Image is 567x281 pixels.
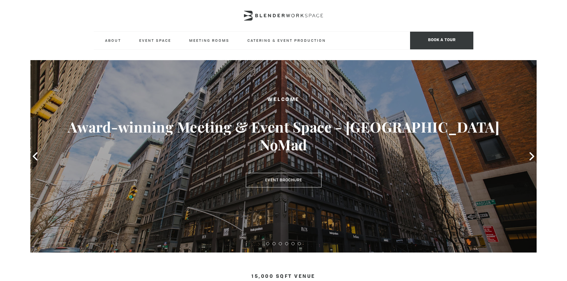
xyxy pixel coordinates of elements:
a: About [100,32,126,49]
a: Catering & Event Production [242,32,331,49]
h4: 15,000 sqft venue [94,274,473,279]
h3: Award-winning Meeting & Event Space - [GEOGRAPHIC_DATA] NoMad [56,118,511,153]
h2: Welcome [56,96,511,104]
span: Book a tour [410,32,473,49]
a: Event Space [134,32,176,49]
a: Meeting Rooms [184,32,234,49]
a: Event Brochure [246,173,321,187]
